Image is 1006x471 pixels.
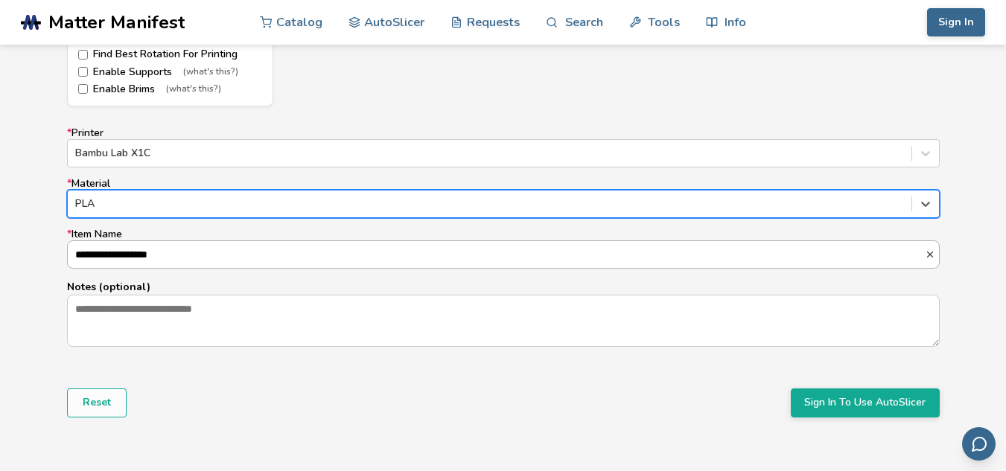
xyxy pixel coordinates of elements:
[67,127,940,167] label: Printer
[67,178,940,218] label: Material
[78,66,262,78] label: Enable Supports
[166,84,221,94] span: (what's this?)
[68,295,939,346] textarea: Notes (optional)
[791,388,940,417] button: Sign In To Use AutoSlicer
[48,12,185,33] span: Matter Manifest
[78,83,262,95] label: Enable Brims
[927,8,985,36] button: Sign In
[78,67,88,77] input: Enable Supports(what's this?)
[67,388,127,417] button: Reset
[78,48,262,60] label: Find Best Rotation For Printing
[183,67,238,77] span: (what's this?)
[925,249,939,260] button: *Item Name
[78,50,88,60] input: Find Best Rotation For Printing
[78,84,88,94] input: Enable Brims(what's this?)
[962,427,996,461] button: Send feedback via email
[67,279,940,295] p: Notes (optional)
[67,228,940,269] label: Item Name
[68,241,925,268] input: *Item Name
